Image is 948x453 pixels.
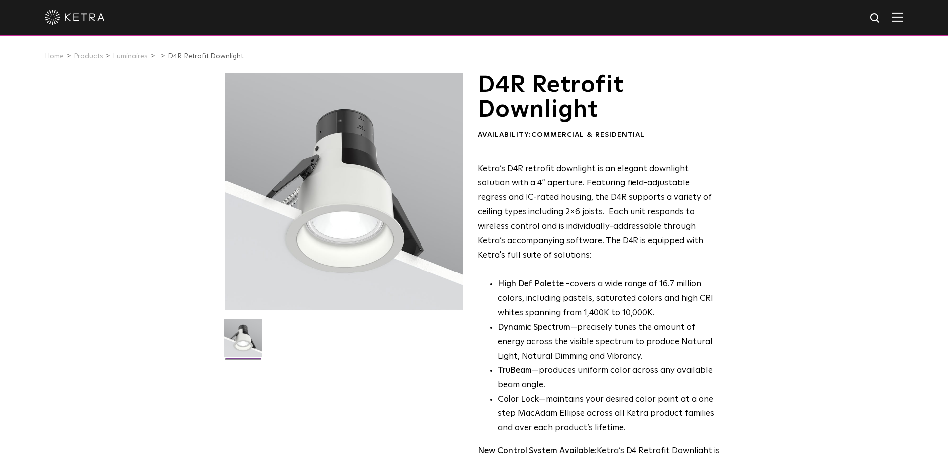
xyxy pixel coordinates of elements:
strong: Dynamic Spectrum [498,323,570,332]
div: Availability: [478,130,720,140]
a: Products [74,53,103,60]
a: D4R Retrofit Downlight [168,53,243,60]
p: Ketra’s D4R retrofit downlight is an elegant downlight solution with a 4” aperture. Featuring fie... [478,162,720,263]
a: Luminaires [113,53,148,60]
a: Home [45,53,64,60]
img: ketra-logo-2019-white [45,10,105,25]
li: —precisely tunes the amount of energy across the visible spectrum to produce Natural Light, Natur... [498,321,720,364]
img: search icon [869,12,882,25]
li: —produces uniform color across any available beam angle. [498,364,720,393]
p: covers a wide range of 16.7 million colors, including pastels, saturated colors and high CRI whit... [498,277,720,321]
li: —maintains your desired color point at a one step MacAdam Ellipse across all Ketra product famili... [498,393,720,436]
h1: D4R Retrofit Downlight [478,73,720,123]
img: D4R Retrofit Downlight [224,319,262,364]
strong: TruBeam [498,366,532,375]
img: Hamburger%20Nav.svg [892,12,903,22]
span: Commercial & Residential [531,131,645,138]
strong: High Def Palette - [498,280,570,288]
strong: Color Lock [498,395,539,404]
